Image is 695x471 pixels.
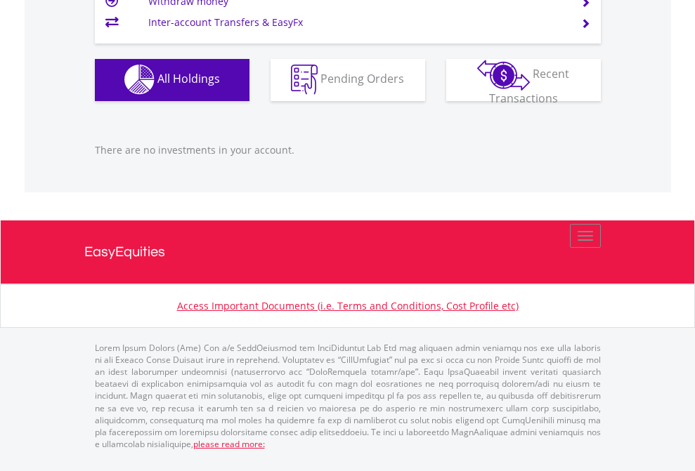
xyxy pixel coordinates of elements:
a: EasyEquities [84,220,611,284]
a: Access Important Documents (i.e. Terms and Conditions, Cost Profile etc) [177,299,519,312]
p: There are no investments in your account. [95,143,601,157]
span: Recent Transactions [489,66,570,106]
img: transactions-zar-wht.png [477,60,530,91]
a: please read more: [193,438,265,450]
button: All Holdings [95,59,249,101]
p: Lorem Ipsum Dolors (Ame) Con a/e SeddOeiusmod tem InciDiduntut Lab Etd mag aliquaen admin veniamq... [95,342,601,450]
span: All Holdings [157,71,220,86]
td: Inter-account Transfers & EasyFx [148,12,564,33]
button: Pending Orders [271,59,425,101]
img: pending_instructions-wht.png [291,65,318,95]
button: Recent Transactions [446,59,601,101]
img: holdings-wht.png [124,65,155,95]
span: Pending Orders [320,71,404,86]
